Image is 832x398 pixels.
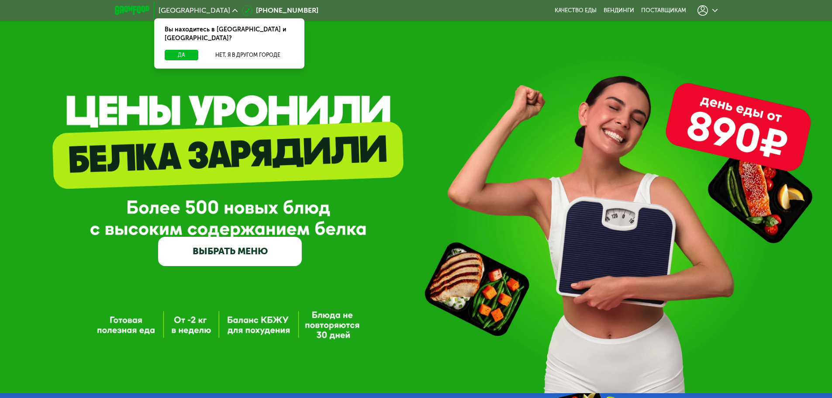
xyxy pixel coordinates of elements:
a: [PHONE_NUMBER] [242,5,318,16]
div: поставщикам [641,7,686,14]
button: Нет, я в другом городе [202,50,294,60]
a: Качество еды [555,7,597,14]
span: [GEOGRAPHIC_DATA] [159,7,230,14]
a: Вендинги [604,7,634,14]
div: Вы находитесь в [GEOGRAPHIC_DATA] и [GEOGRAPHIC_DATA]? [154,18,304,50]
button: Да [165,50,198,60]
a: ВЫБРАТЬ МЕНЮ [158,237,302,266]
